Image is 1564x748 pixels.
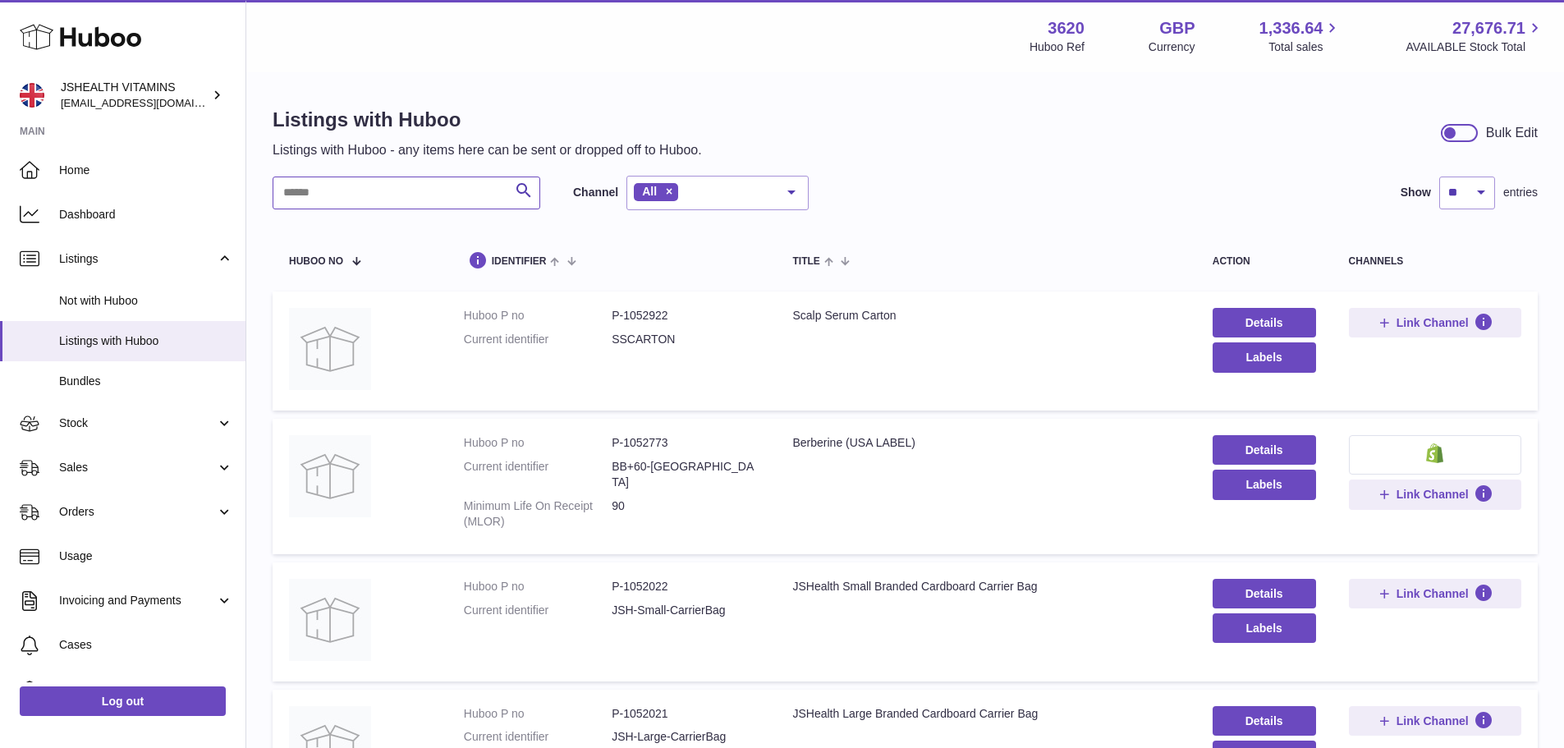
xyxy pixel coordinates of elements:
[464,459,612,490] dt: Current identifier
[642,185,657,198] span: All
[273,141,702,159] p: Listings with Huboo - any items here can be sent or dropped off to Huboo.
[289,256,343,267] span: Huboo no
[59,374,233,389] span: Bundles
[273,107,702,133] h1: Listings with Huboo
[464,579,612,594] dt: Huboo P no
[792,308,1179,324] div: Scalp Serum Carton
[612,308,759,324] dd: P-1052922
[792,579,1179,594] div: JSHealth Small Branded Cardboard Carrier Bag
[612,332,759,347] dd: SSCARTON
[792,256,819,267] span: title
[464,729,612,745] dt: Current identifier
[612,435,759,451] dd: P-1052773
[1259,17,1342,55] a: 1,336.64 Total sales
[289,435,371,517] img: Berberine (USA LABEL)
[1259,17,1323,39] span: 1,336.64
[612,498,759,530] dd: 90
[464,603,612,618] dt: Current identifier
[1048,17,1085,39] strong: 3620
[1268,39,1342,55] span: Total sales
[289,579,371,661] img: JSHealth Small Branded Cardboard Carrier Bag
[59,504,216,520] span: Orders
[61,80,209,111] div: JSHEALTH VITAMINS
[1397,586,1469,601] span: Link Channel
[464,332,612,347] dt: Current identifier
[792,435,1179,451] div: Berberine (USA LABEL)
[59,637,233,653] span: Cases
[1401,185,1431,200] label: Show
[1213,470,1316,499] button: Labels
[1349,256,1521,267] div: channels
[612,579,759,594] dd: P-1052022
[1149,39,1195,55] div: Currency
[1349,579,1521,608] button: Link Channel
[1397,714,1469,728] span: Link Channel
[1397,315,1469,330] span: Link Channel
[59,460,216,475] span: Sales
[573,185,618,200] label: Channel
[1397,487,1469,502] span: Link Channel
[59,207,233,223] span: Dashboard
[464,498,612,530] dt: Minimum Life On Receipt (MLOR)
[59,163,233,178] span: Home
[1159,17,1195,39] strong: GBP
[59,593,216,608] span: Invoicing and Payments
[1213,435,1316,465] a: Details
[1426,443,1443,463] img: shopify-small.png
[1213,256,1316,267] div: action
[1406,17,1544,55] a: 27,676.71 AVAILABLE Stock Total
[1213,706,1316,736] a: Details
[20,83,44,108] img: internalAdmin-3620@internal.huboo.com
[612,459,759,490] dd: BB+60-[GEOGRAPHIC_DATA]
[1213,308,1316,337] a: Details
[612,603,759,618] dd: JSH-Small-CarrierBag
[464,308,612,324] dt: Huboo P no
[492,256,547,267] span: identifier
[1349,480,1521,509] button: Link Channel
[1349,308,1521,337] button: Link Channel
[1503,185,1538,200] span: entries
[20,686,226,716] a: Log out
[1213,613,1316,643] button: Labels
[289,308,371,390] img: Scalp Serum Carton
[1452,17,1525,39] span: 27,676.71
[1349,706,1521,736] button: Link Channel
[59,333,233,349] span: Listings with Huboo
[59,415,216,431] span: Stock
[59,681,233,697] span: Channels
[59,548,233,564] span: Usage
[1030,39,1085,55] div: Huboo Ref
[59,251,216,267] span: Listings
[1486,124,1538,142] div: Bulk Edit
[464,435,612,451] dt: Huboo P no
[61,96,241,109] span: [EMAIL_ADDRESS][DOMAIN_NAME]
[464,706,612,722] dt: Huboo P no
[792,706,1179,722] div: JSHealth Large Branded Cardboard Carrier Bag
[1406,39,1544,55] span: AVAILABLE Stock Total
[1213,579,1316,608] a: Details
[612,729,759,745] dd: JSH-Large-CarrierBag
[1213,342,1316,372] button: Labels
[612,706,759,722] dd: P-1052021
[59,293,233,309] span: Not with Huboo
